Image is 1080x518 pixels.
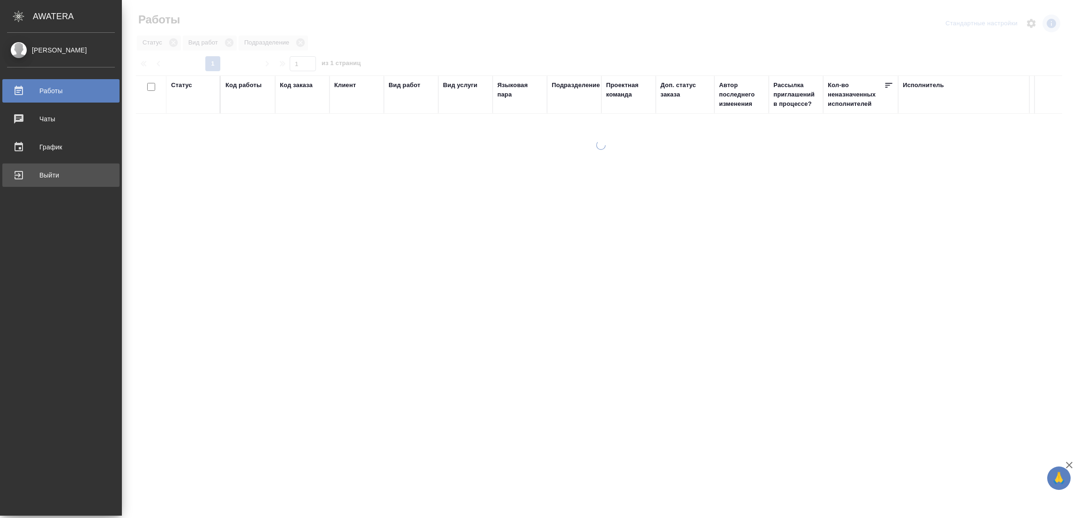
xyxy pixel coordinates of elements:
[1047,466,1071,490] button: 🙏
[606,81,651,99] div: Проектная команда
[773,81,818,109] div: Рассылка приглашений в процессе?
[225,81,262,90] div: Код работы
[7,45,115,55] div: [PERSON_NAME]
[280,81,313,90] div: Код заказа
[334,81,356,90] div: Клиент
[903,81,944,90] div: Исполнитель
[33,7,122,26] div: AWATERA
[552,81,600,90] div: Подразделение
[171,81,192,90] div: Статус
[7,168,115,182] div: Выйти
[443,81,478,90] div: Вид услуги
[828,81,884,109] div: Кол-во неназначенных исполнителей
[2,107,120,131] a: Чаты
[2,79,120,103] a: Работы
[389,81,420,90] div: Вид работ
[1051,468,1067,488] span: 🙏
[719,81,764,109] div: Автор последнего изменения
[7,140,115,154] div: График
[7,112,115,126] div: Чаты
[7,84,115,98] div: Работы
[660,81,710,99] div: Доп. статус заказа
[497,81,542,99] div: Языковая пара
[2,163,120,187] a: Выйти
[2,135,120,159] a: График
